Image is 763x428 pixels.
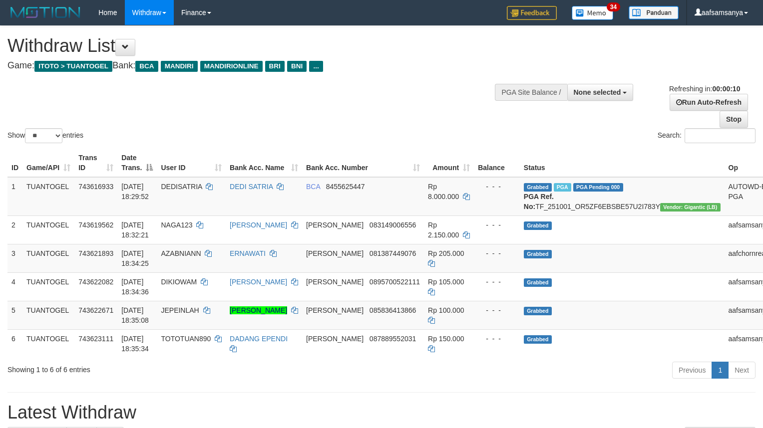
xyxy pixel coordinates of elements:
[22,215,74,244] td: TUANTOGEL
[478,220,516,230] div: - - -
[161,306,199,314] span: JEPEINLAH
[230,183,273,191] a: DEDI SATRIA
[306,249,364,257] span: [PERSON_NAME]
[7,403,756,423] h1: Latest Withdraw
[554,183,571,192] span: Marked by aafyoumonoriya
[226,149,302,177] th: Bank Acc. Name: activate to sort column ascending
[7,361,311,375] div: Showing 1 to 6 of 6 entries
[121,335,149,353] span: [DATE] 18:35:34
[478,248,516,258] div: - - -
[306,183,320,191] span: BCA
[22,149,74,177] th: Game/API: activate to sort column ascending
[161,61,198,72] span: MANDIRI
[74,149,117,177] th: Trans ID: activate to sort column ascending
[524,307,552,315] span: Grabbed
[428,249,464,257] span: Rp 205.000
[22,177,74,216] td: TUANTOGEL
[478,277,516,287] div: - - -
[78,183,113,191] span: 743616933
[230,335,288,343] a: DADANG EPENDI
[428,221,459,239] span: Rp 2.150.000
[302,149,424,177] th: Bank Acc. Number: activate to sort column ascending
[78,278,113,286] span: 743622082
[117,149,157,177] th: Date Trans.: activate to sort column descending
[685,128,756,143] input: Search:
[22,272,74,301] td: TUANTOGEL
[121,306,149,324] span: [DATE] 18:35:08
[25,128,62,143] select: Showentries
[507,6,557,20] img: Feedback.jpg
[7,61,499,71] h4: Game: Bank:
[22,301,74,329] td: TUANTOGEL
[428,306,464,314] span: Rp 100.000
[161,278,197,286] span: DIKIOWAM
[524,250,552,258] span: Grabbed
[7,128,83,143] label: Show entries
[78,249,113,257] span: 743621893
[121,221,149,239] span: [DATE] 18:32:21
[428,278,464,286] span: Rp 105.000
[7,149,22,177] th: ID
[7,329,22,358] td: 6
[230,306,287,314] a: [PERSON_NAME]
[34,61,112,72] span: ITOTO > TUANTOGEL
[478,182,516,192] div: - - -
[78,335,113,343] span: 743623111
[428,335,464,343] span: Rp 150.000
[230,278,287,286] a: [PERSON_NAME]
[121,249,149,267] span: [DATE] 18:34:25
[22,244,74,272] td: TUANTOGEL
[524,193,554,211] b: PGA Ref. No:
[161,221,192,229] span: NAGA123
[265,61,285,72] span: BRI
[7,177,22,216] td: 1
[78,221,113,229] span: 743619562
[135,61,158,72] span: BCA
[574,88,621,96] span: None selected
[161,249,201,257] span: AZABNIANN
[524,183,552,192] span: Grabbed
[7,301,22,329] td: 5
[121,183,149,201] span: [DATE] 18:29:52
[672,362,712,379] a: Previous
[309,61,323,72] span: ...
[712,85,740,93] strong: 00:00:10
[567,84,634,101] button: None selected
[22,329,74,358] td: TUANTOGEL
[720,111,748,128] a: Stop
[306,335,364,343] span: [PERSON_NAME]
[230,249,266,257] a: ERNAWATI
[306,278,364,286] span: [PERSON_NAME]
[520,149,725,177] th: Status
[370,335,416,343] span: Copy 087889552031 to clipboard
[728,362,756,379] a: Next
[478,305,516,315] div: - - -
[306,306,364,314] span: [PERSON_NAME]
[660,203,721,212] span: Vendor URL: https://dashboard.q2checkout.com/secure
[157,149,226,177] th: User ID: activate to sort column ascending
[7,215,22,244] td: 2
[712,362,729,379] a: 1
[629,6,679,19] img: panduan.png
[200,61,263,72] span: MANDIRIONLINE
[121,278,149,296] span: [DATE] 18:34:36
[524,335,552,344] span: Grabbed
[230,221,287,229] a: [PERSON_NAME]
[474,149,520,177] th: Balance
[669,85,740,93] span: Refreshing in:
[7,36,499,56] h1: Withdraw List
[572,6,614,20] img: Button%20Memo.svg
[370,221,416,229] span: Copy 083149006556 to clipboard
[495,84,567,101] div: PGA Site Balance /
[658,128,756,143] label: Search:
[524,221,552,230] span: Grabbed
[287,61,307,72] span: BNI
[7,5,83,20] img: MOTION_logo.png
[161,183,202,191] span: DEDISATRIA
[7,244,22,272] td: 3
[520,177,725,216] td: TF_251001_OR5ZF6EBSBE57U2I783Y
[670,94,748,111] a: Run Auto-Refresh
[370,249,416,257] span: Copy 081387449076 to clipboard
[161,335,211,343] span: TOTOTUAN890
[326,183,365,191] span: Copy 8455625447 to clipboard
